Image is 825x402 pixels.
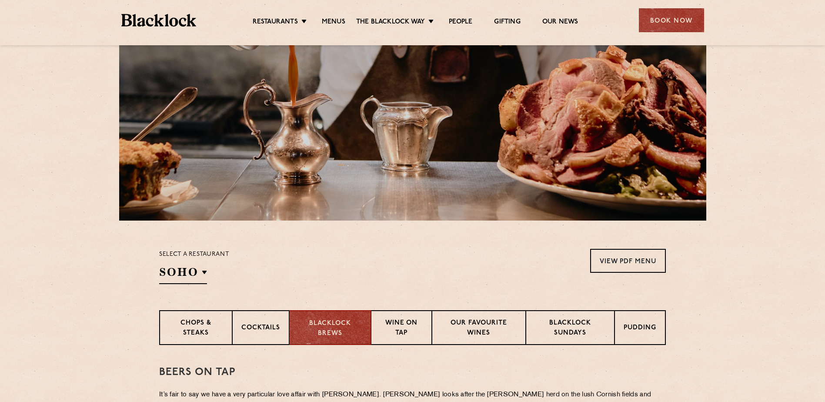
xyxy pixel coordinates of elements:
p: Cocktails [241,323,280,334]
p: Pudding [624,323,656,334]
a: Menus [322,18,345,27]
a: Restaurants [253,18,298,27]
a: View PDF Menu [590,249,666,273]
a: People [449,18,472,27]
h2: SOHO [159,265,207,284]
img: BL_Textured_Logo-footer-cropped.svg [121,14,197,27]
p: Blacklock Sundays [535,318,605,339]
a: Our News [542,18,578,27]
p: Wine on Tap [380,318,423,339]
h3: Beers on tap [159,367,666,378]
a: Gifting [494,18,520,27]
a: The Blacklock Way [356,18,425,27]
p: Our favourite wines [441,318,516,339]
p: Chops & Steaks [169,318,223,339]
p: Blacklock Brews [298,319,362,338]
p: Select a restaurant [159,249,229,260]
div: Book Now [639,8,704,32]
